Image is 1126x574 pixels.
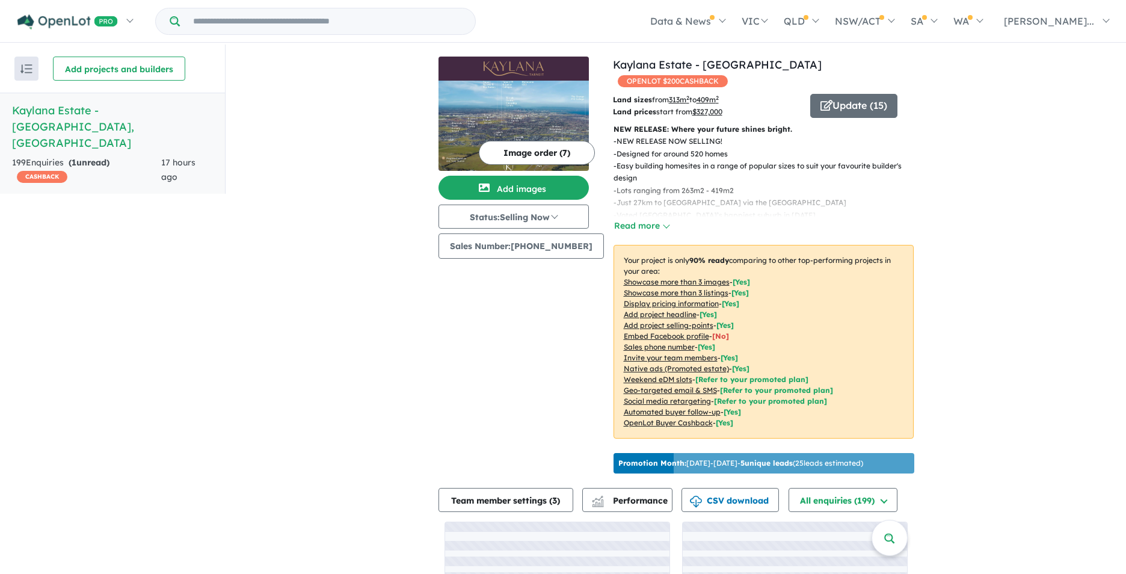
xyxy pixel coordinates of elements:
u: Native ads (Promoted estate) [624,364,729,373]
button: CSV download [681,488,779,512]
span: [ Yes ] [698,342,715,351]
u: Invite your team members [624,353,718,362]
input: Try estate name, suburb, builder or developer [182,8,473,34]
b: 5 unique leads [740,458,793,468]
sup: 2 [686,94,689,101]
span: [ Yes ] [731,288,749,297]
img: Kaylana Estate - Tarneit [438,81,589,171]
span: 1 [72,157,76,168]
p: start from [613,106,801,118]
u: 313 m [669,95,689,104]
button: Read more [614,219,670,233]
span: [Refer to your promoted plan] [695,375,808,384]
span: CASHBACK [17,171,67,183]
u: Add project headline [624,310,697,319]
p: [DATE] - [DATE] - ( 25 leads estimated) [618,458,863,469]
u: 409 m [697,95,719,104]
p: from [613,94,801,106]
span: [ Yes ] [733,277,750,286]
b: Promotion Month: [618,458,686,468]
h5: Kaylana Estate - [GEOGRAPHIC_DATA] , [GEOGRAPHIC_DATA] [12,102,213,151]
button: Add projects and builders [53,57,185,81]
img: Openlot PRO Logo White [17,14,118,29]
p: Your project is only comparing to other top-performing projects in your area: - - - - - - - - - -... [614,245,914,439]
p: NEW RELEASE: Where your future shines bright. [614,123,914,135]
span: Performance [594,495,668,506]
u: Sales phone number [624,342,695,351]
div: 199 Enquir ies [12,156,161,185]
b: Land prices [613,107,656,116]
p: - Easy building homesites in a range of popular sizes to suit your favourite builder's design [614,160,923,185]
button: Image order (7) [479,141,595,165]
span: [Yes] [716,418,733,427]
span: [ Yes ] [716,321,734,330]
a: Kaylana Estate - Tarneit LogoKaylana Estate - Tarneit [438,57,589,171]
span: OPENLOT $ 200 CASHBACK [618,75,728,87]
b: 90 % ready [689,256,729,265]
button: Add images [438,176,589,200]
p: - Lots ranging from 263m2 - 419m2 [614,185,923,197]
span: [Refer to your promoted plan] [714,397,827,406]
button: Team member settings (3) [438,488,573,512]
u: Geo-targeted email & SMS [624,386,717,395]
img: sort.svg [20,64,32,73]
p: - NEW RELEASE NOW SELLING! [614,135,923,147]
span: [Yes] [732,364,749,373]
u: Showcase more than 3 listings [624,288,728,297]
span: to [689,95,719,104]
span: [ Yes ] [700,310,717,319]
span: [ No ] [712,332,729,341]
a: Kaylana Estate - [GEOGRAPHIC_DATA] [613,58,822,72]
span: [Refer to your promoted plan] [720,386,833,395]
img: Kaylana Estate - Tarneit Logo [443,61,584,76]
span: [PERSON_NAME]... [1004,15,1094,27]
img: bar-chart.svg [592,499,604,507]
u: Social media retargeting [624,397,711,406]
span: [ Yes ] [721,353,738,362]
button: Status:Selling Now [438,205,589,229]
p: - Designed for around 520 homes [614,148,923,160]
span: [ Yes ] [722,299,739,308]
sup: 2 [716,94,719,101]
span: 3 [552,495,557,506]
u: Add project selling-points [624,321,713,330]
button: Update (15) [810,94,897,118]
u: OpenLot Buyer Cashback [624,418,713,427]
u: Embed Facebook profile [624,332,709,341]
button: Performance [582,488,672,512]
u: $ 327,000 [692,107,722,116]
img: download icon [690,496,702,508]
p: - Voted [GEOGRAPHIC_DATA]’s happiest suburb in [DATE] [614,209,923,221]
strong: ( unread) [69,157,109,168]
u: Automated buyer follow-up [624,407,721,416]
u: Weekend eDM slots [624,375,692,384]
p: - Just 27km to [GEOGRAPHIC_DATA] via the [GEOGRAPHIC_DATA] [614,197,923,209]
span: 17 hours ago [161,157,195,182]
u: Display pricing information [624,299,719,308]
button: Sales Number:[PHONE_NUMBER] [438,233,604,259]
b: Land sizes [613,95,652,104]
span: [Yes] [724,407,741,416]
button: All enquiries (199) [789,488,897,512]
u: Showcase more than 3 images [624,277,730,286]
img: line-chart.svg [592,496,603,502]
